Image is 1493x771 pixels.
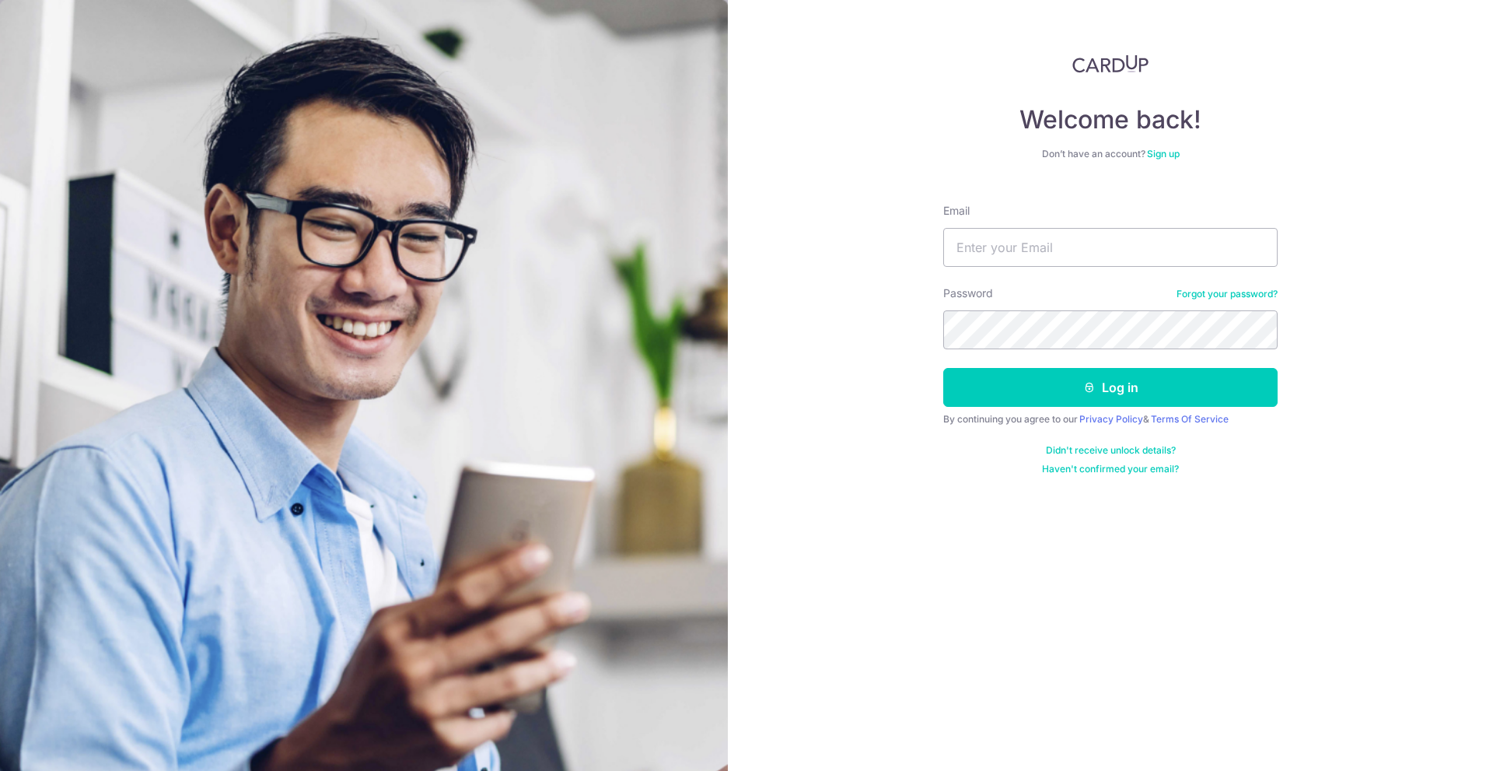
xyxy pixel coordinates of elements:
img: CardUp Logo [1072,54,1149,73]
div: Don’t have an account? [943,148,1278,160]
button: Log in [943,368,1278,407]
a: Didn't receive unlock details? [1046,444,1176,457]
label: Password [943,286,993,301]
a: Sign up [1147,148,1180,159]
input: Enter your Email [943,228,1278,267]
a: Terms Of Service [1151,413,1229,425]
a: Privacy Policy [1079,413,1143,425]
h4: Welcome back! [943,104,1278,135]
a: Haven't confirmed your email? [1042,463,1179,475]
label: Email [943,203,970,219]
a: Forgot your password? [1177,288,1278,300]
div: By continuing you agree to our & [943,413,1278,426]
